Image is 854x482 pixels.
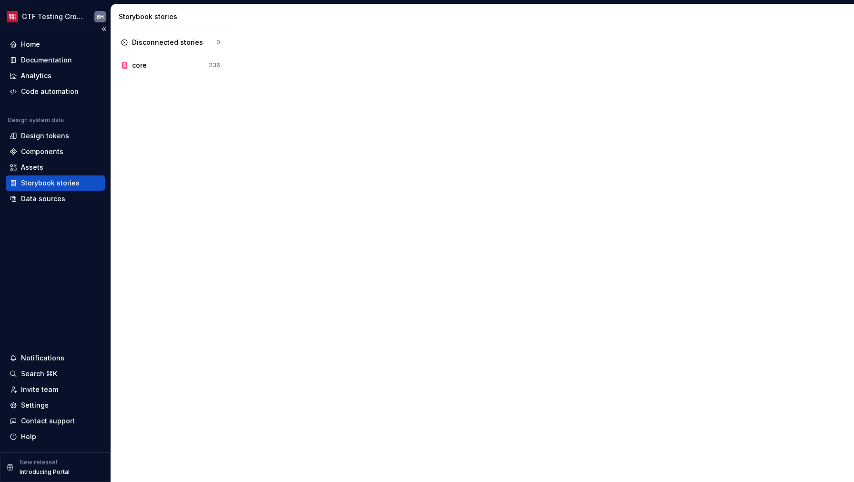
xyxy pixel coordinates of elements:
button: Search ⌘K [6,366,105,381]
div: Contact support [21,416,75,426]
div: Help [21,432,36,441]
button: Contact support [6,413,105,429]
div: 0 [216,39,220,46]
div: BH [97,13,104,21]
div: Documentation [21,55,72,65]
img: f4f33d50-0937-4074-a32a-c7cda971eed1.png [7,11,18,22]
div: Data sources [21,194,65,204]
a: Documentation [6,52,105,68]
button: Collapse sidebar [97,22,111,36]
a: Invite team [6,382,105,397]
button: Help [6,429,105,444]
div: Assets [21,163,43,172]
div: Storybook stories [21,178,80,188]
a: Assets [6,160,105,175]
div: Storybook stories [119,12,226,21]
div: Notifications [21,353,64,363]
button: Notifications [6,350,105,366]
a: Code automation [6,84,105,99]
div: 236 [209,62,220,69]
div: Disconnected stories [132,38,203,47]
a: Disconnected stories0 [117,35,224,50]
div: Analytics [21,71,51,81]
p: New release! [20,459,57,466]
div: core [132,61,147,70]
div: GTF Testing Grounds [22,12,83,21]
button: GTF Testing GroundsBH [2,6,109,27]
div: Design system data [8,116,64,124]
div: Invite team [21,385,58,394]
a: Home [6,37,105,52]
a: Design tokens [6,128,105,144]
div: Settings [21,400,49,410]
p: Introducing Portal [20,468,70,476]
a: Storybook stories [6,175,105,191]
div: Components [21,147,63,156]
a: core236 [117,58,224,73]
a: Components [6,144,105,159]
div: Search ⌘K [21,369,57,379]
a: Data sources [6,191,105,206]
a: Analytics [6,68,105,83]
div: Design tokens [21,131,69,141]
div: Home [21,40,40,49]
a: Settings [6,398,105,413]
div: Code automation [21,87,79,96]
